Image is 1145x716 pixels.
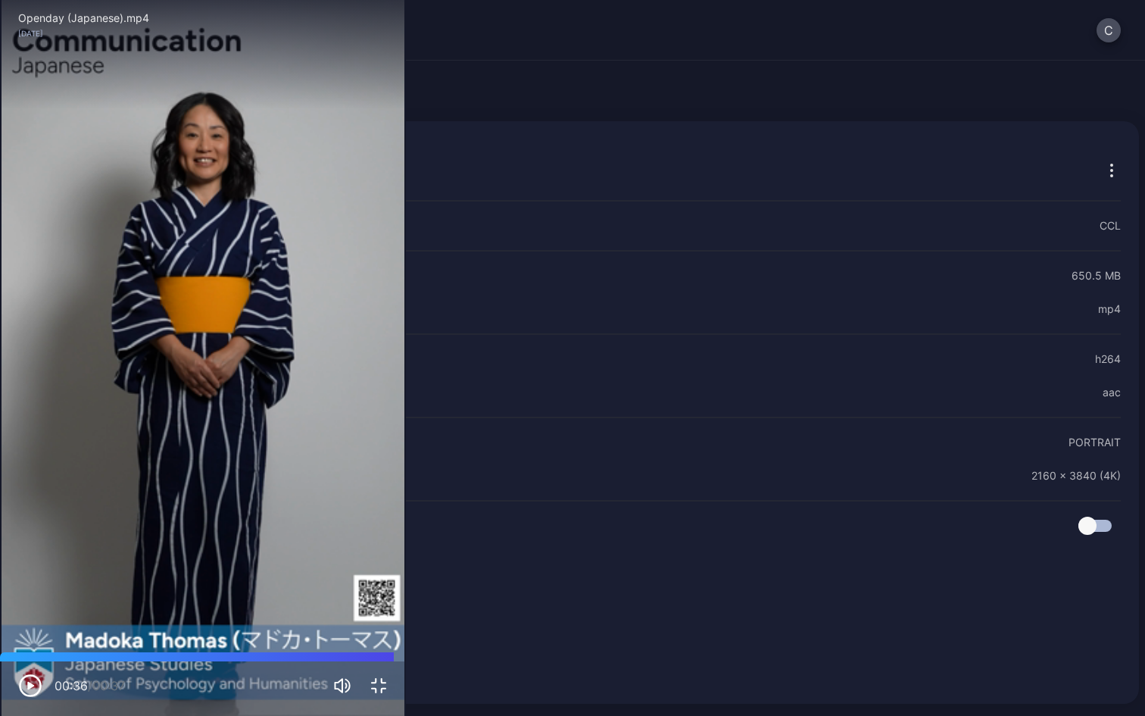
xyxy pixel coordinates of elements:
div: PORTRAIT [1069,433,1121,452]
div: mp4 [1098,300,1121,318]
button: C [1097,18,1121,42]
div: 650.5 MB [1072,267,1121,285]
div: h264 [1095,350,1121,368]
div: 2160 x 3840 (4K) [1031,467,1121,485]
div: CCL [1100,217,1121,235]
div: aac [1103,383,1121,402]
